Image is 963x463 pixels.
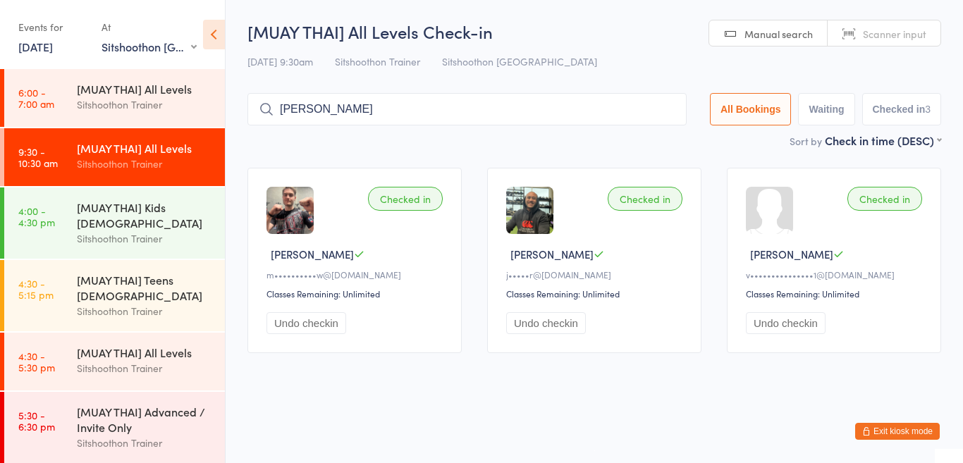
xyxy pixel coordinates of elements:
div: Classes Remaining: Unlimited [506,288,687,300]
div: [MUAY THAI] Teens [DEMOGRAPHIC_DATA] [77,272,213,303]
div: v•••••••••••••••1@[DOMAIN_NAME] [746,268,926,280]
span: Manual search [744,27,813,41]
img: image1712733801.png [266,187,314,234]
h2: [MUAY THAI] All Levels Check-in [247,20,941,43]
button: Undo checkin [506,312,586,334]
div: Sitshoothon Trainer [77,156,213,172]
div: [MUAY THAI] All Levels [77,345,213,360]
time: 9:30 - 10:30 am [18,146,58,168]
button: Checked in3 [862,93,942,125]
div: Classes Remaining: Unlimited [746,288,926,300]
div: Classes Remaining: Unlimited [266,288,447,300]
button: Undo checkin [266,312,346,334]
div: [MUAY THAI] Advanced / Invite Only [77,404,213,435]
time: 4:30 - 5:30 pm [18,350,55,373]
span: [DATE] 9:30am [247,54,313,68]
div: Checked in [608,187,682,211]
a: 9:30 -10:30 am[MUAY THAI] All LevelsSitshoothon Trainer [4,128,225,186]
div: Sitshoothon Trainer [77,97,213,113]
div: 3 [925,104,931,115]
div: Sitshoothon Trainer [77,435,213,451]
input: Search [247,93,687,125]
span: [PERSON_NAME] [271,247,354,261]
label: Sort by [790,134,822,148]
a: 6:00 -7:00 am[MUAY THAI] All LevelsSitshoothon Trainer [4,69,225,127]
a: [DATE] [18,39,53,54]
span: Sitshoothon [GEOGRAPHIC_DATA] [442,54,597,68]
div: [MUAY THAI] Kids [DEMOGRAPHIC_DATA] [77,199,213,230]
div: Events for [18,16,87,39]
div: Sitshoothon Trainer [77,230,213,247]
button: Waiting [798,93,854,125]
button: Exit kiosk mode [855,423,940,440]
time: 5:30 - 6:30 pm [18,409,55,432]
div: Checked in [368,187,443,211]
span: Scanner input [863,27,926,41]
a: 4:30 -5:15 pm[MUAY THAI] Teens [DEMOGRAPHIC_DATA]Sitshoothon Trainer [4,260,225,331]
div: Sitshoothon Trainer [77,360,213,376]
time: 6:00 - 7:00 am [18,87,54,109]
span: [PERSON_NAME] [750,247,833,261]
button: All Bookings [710,93,792,125]
span: Sitshoothon Trainer [335,54,420,68]
div: j•••••r@[DOMAIN_NAME] [506,268,687,280]
time: 4:30 - 5:15 pm [18,278,54,300]
button: Undo checkin [746,312,826,334]
div: At [102,16,197,39]
div: [MUAY THAI] All Levels [77,140,213,156]
time: 4:00 - 4:30 pm [18,205,55,228]
a: 4:30 -5:30 pm[MUAY THAI] All LevelsSitshoothon Trainer [4,333,225,390]
img: image1728339966.png [506,187,553,234]
a: 5:30 -6:30 pm[MUAY THAI] Advanced / Invite OnlySitshoothon Trainer [4,392,225,463]
div: Sitshoothon [GEOGRAPHIC_DATA] [102,39,197,54]
a: 4:00 -4:30 pm[MUAY THAI] Kids [DEMOGRAPHIC_DATA]Sitshoothon Trainer [4,187,225,259]
div: Sitshoothon Trainer [77,303,213,319]
div: [MUAY THAI] All Levels [77,81,213,97]
div: Check in time (DESC) [825,132,941,148]
div: Checked in [847,187,922,211]
div: m••••••••••w@[DOMAIN_NAME] [266,268,447,280]
span: [PERSON_NAME] [510,247,594,261]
